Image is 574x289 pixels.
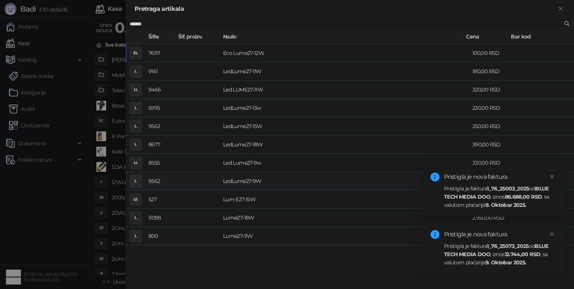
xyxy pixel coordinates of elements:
td: 100,00 RSD [469,44,514,62]
div: L [130,212,142,224]
th: Naziv [220,29,463,44]
strong: 86.688,00 RSD [505,193,542,200]
td: 250,00 RSD [469,117,514,136]
strong: 1_76_25073_2025 [487,243,528,249]
div: Pristigla je nova faktura [444,230,556,239]
td: LedLume27-13w [220,99,469,117]
td: Lume27-18W [220,209,469,227]
td: 5995 [145,99,175,117]
a: Close [548,173,556,181]
td: Eco Lume27-12W [220,44,469,62]
th: Cena [463,29,508,44]
td: LedLume27-11W [220,62,469,81]
th: Bar kod [508,29,568,44]
div: Pristigla je nova faktura [444,173,556,181]
td: 320,00 RSD [469,81,514,99]
strong: 9. Oktobar 2025. [485,259,527,266]
td: 8555 [145,154,175,172]
button: Zatvori [556,4,565,13]
div: Pristigla je faktura od , iznos , sa valutom plaćanja [444,242,556,267]
td: LedLume27-18W [220,136,469,154]
div: L [130,175,142,187]
td: 9161 [145,62,175,81]
td: 390,00 RSD [469,136,514,154]
div: L [130,65,142,77]
td: 11098 [145,209,175,227]
div: LL [130,84,142,96]
span: info-circle [430,173,439,181]
td: LedLume27-15W [220,117,469,136]
div: Pristigla je faktura od , iznos , sa valutom plaćanja [444,184,556,209]
span: close [549,174,555,179]
div: L [130,102,142,114]
td: Lume27-9W [220,227,469,245]
span: close [549,231,555,237]
div: L [130,230,142,242]
strong: BLUE TECH MEDIA DOO [444,243,549,258]
strong: 1_76_25003_2025 [487,185,529,192]
div: LE [130,193,142,205]
div: L [130,120,142,132]
td: LedLume27-9W [220,172,469,190]
th: Šif. proizv. [175,29,220,44]
td: 230,00 RSD [469,99,514,117]
td: 527 [145,190,175,209]
td: 9466 [145,81,175,99]
td: 180,00 RSD [469,62,514,81]
td: Led LUME27-11W [220,81,469,99]
td: 8677 [145,136,175,154]
div: EL [130,47,142,59]
div: LL [130,157,142,169]
strong: 9. Oktobar 2025. [485,202,527,208]
span: info-circle [430,230,439,239]
td: Led Lume27-9w [220,154,469,172]
td: 9562 [145,172,175,190]
td: 330,00 RSD [469,154,514,172]
td: 800 [145,227,175,245]
th: Šifra [145,29,175,44]
strong: 12.744,00 RSD [505,251,541,258]
strong: BLUE TECH MEDIA DOO [444,185,549,200]
a: Close [548,230,556,238]
td: 7697 [145,44,175,62]
div: L [130,139,142,150]
td: Lum E27-15W [220,190,469,209]
td: 9563 [145,117,175,136]
div: Pretraga artikala [135,4,556,13]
